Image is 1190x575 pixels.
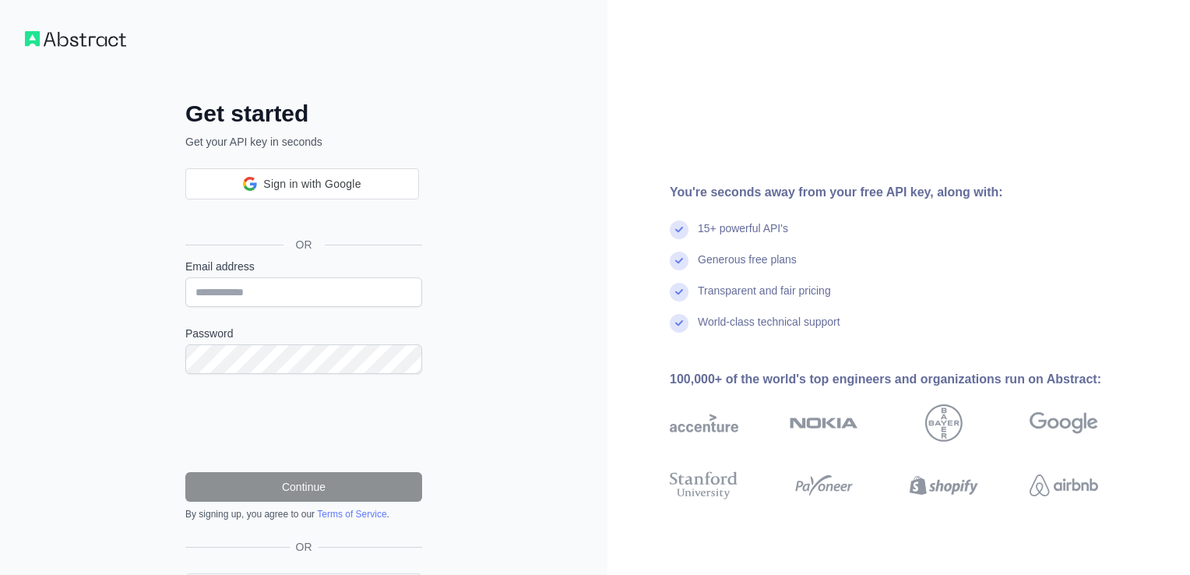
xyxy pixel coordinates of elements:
div: By signing up, you agree to our . [185,508,422,520]
div: World-class technical support [698,314,840,345]
p: Get your API key in seconds [185,134,422,150]
img: check mark [670,283,688,302]
span: OR [283,237,325,252]
a: Terms of Service [317,509,386,520]
h2: Get started [185,100,422,128]
iframe: Sign in with Google Button [178,198,427,232]
img: stanford university [670,468,738,503]
span: Sign in with Google [263,176,361,192]
img: nokia [790,404,858,442]
label: Email address [185,259,422,274]
div: Transparent and fair pricing [698,283,831,314]
iframe: reCAPTCHA [185,393,422,453]
img: airbnb [1030,468,1098,503]
img: accenture [670,404,738,442]
img: payoneer [790,468,858,503]
img: check mark [670,252,688,270]
div: Sign in with Google [185,168,419,199]
img: check mark [670,314,688,333]
img: google [1030,404,1098,442]
label: Password [185,326,422,341]
img: shopify [910,468,978,503]
img: check mark [670,220,688,239]
div: 100,000+ of the world's top engineers and organizations run on Abstract: [670,370,1148,389]
img: Workflow [25,31,126,47]
div: You're seconds away from your free API key, along with: [670,183,1148,202]
button: Continue [185,472,422,502]
img: bayer [925,404,963,442]
span: OR [290,539,319,555]
div: Generous free plans [698,252,797,283]
div: 15+ powerful API's [698,220,788,252]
